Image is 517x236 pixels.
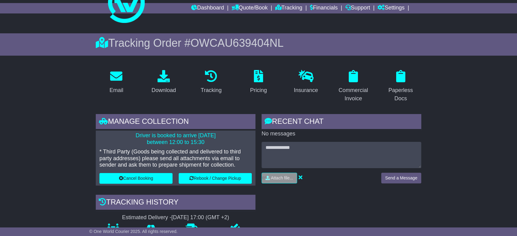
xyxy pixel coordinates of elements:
div: RECENT CHAT [262,114,421,131]
div: Paperless Docs [384,86,417,103]
div: Email [110,86,123,94]
a: Quote/Book [232,3,268,13]
a: Paperless Docs [380,68,421,105]
p: Driver is booked to arrive [DATE] between 12:00 to 15:30 [99,132,252,146]
a: Financials [310,3,338,13]
div: [DATE] 17:00 (GMT +2) [171,214,229,221]
span: © One World Courier 2025. All rights reserved. [89,229,178,234]
a: Insurance [290,68,322,97]
a: Dashboard [191,3,224,13]
div: Commercial Invoice [337,86,370,103]
div: Insurance [294,86,318,94]
div: Tracking Order # [96,36,421,50]
a: Pricing [246,68,271,97]
a: Tracking [197,68,225,97]
p: * Third Party (Goods being collected and delivered to third party addresses) please send all atta... [99,149,252,168]
button: Rebook / Change Pickup [179,173,252,184]
a: Tracking [275,3,302,13]
div: Tracking [201,86,221,94]
span: OWCAU639404NL [191,37,284,49]
p: No messages [262,131,421,137]
div: Download [151,86,176,94]
a: Commercial Invoice [333,68,374,105]
a: Download [147,68,180,97]
a: Email [106,68,127,97]
div: Tracking history [96,195,255,211]
a: Support [345,3,370,13]
div: Pricing [250,86,267,94]
a: Settings [378,3,404,13]
div: Manage collection [96,114,255,131]
button: Send a Message [381,173,421,183]
button: Cancel Booking [99,173,173,184]
div: Estimated Delivery - [96,214,255,221]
